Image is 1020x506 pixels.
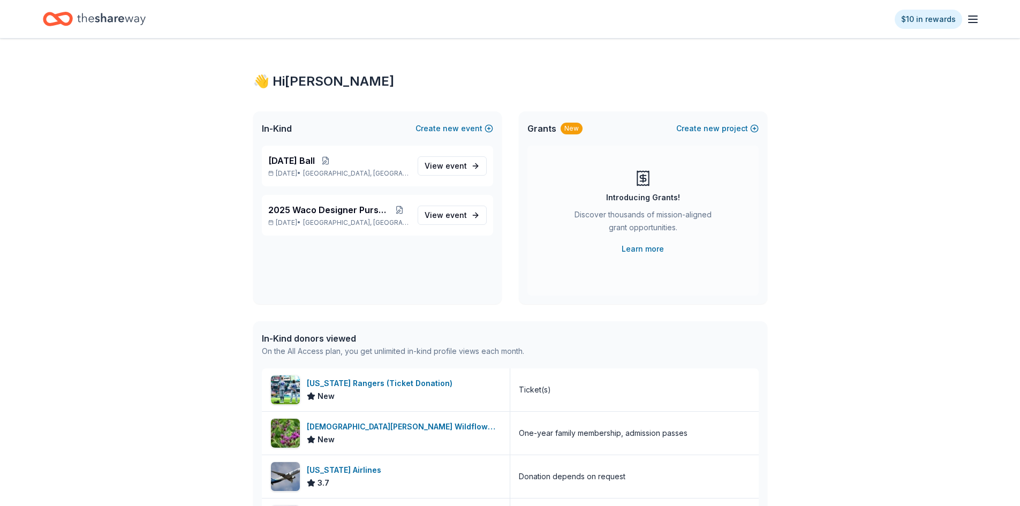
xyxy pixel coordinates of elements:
[307,464,386,477] div: [US_STATE] Airlines
[445,210,467,220] span: event
[418,156,487,176] a: View event
[303,169,409,178] span: [GEOGRAPHIC_DATA], [GEOGRAPHIC_DATA]
[43,6,146,32] a: Home
[303,218,409,227] span: [GEOGRAPHIC_DATA], [GEOGRAPHIC_DATA]
[418,206,487,225] a: View event
[268,203,391,216] span: 2025 Waco Designer Purse BIngo
[443,122,459,135] span: new
[561,123,583,134] div: New
[318,390,335,403] span: New
[895,10,962,29] a: $10 in rewards
[519,470,625,483] div: Donation depends on request
[445,161,467,170] span: event
[268,169,409,178] p: [DATE] •
[570,208,716,238] div: Discover thousands of mission-aligned grant opportunities.
[271,462,300,491] img: Image for Alaska Airlines
[271,375,300,404] img: Image for Texas Rangers (Ticket Donation)
[676,122,759,135] button: Createnewproject
[425,160,467,172] span: View
[519,383,551,396] div: Ticket(s)
[307,377,457,390] div: [US_STATE] Rangers (Ticket Donation)
[318,433,335,446] span: New
[704,122,720,135] span: new
[519,427,687,440] div: One-year family membership, admission passes
[318,477,329,489] span: 3.7
[527,122,556,135] span: Grants
[268,154,315,167] span: [DATE] Ball
[262,122,292,135] span: In-Kind
[425,209,467,222] span: View
[262,332,524,345] div: In-Kind donors viewed
[622,243,664,255] a: Learn more
[268,218,409,227] p: [DATE] •
[606,191,680,204] div: Introducing Grants!
[262,345,524,358] div: On the All Access plan, you get unlimited in-kind profile views each month.
[271,419,300,448] img: Image for Lady Bird Johnson Wildflower Center
[415,122,493,135] button: Createnewevent
[307,420,501,433] div: [DEMOGRAPHIC_DATA][PERSON_NAME] Wildflower Center
[253,73,767,90] div: 👋 Hi [PERSON_NAME]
